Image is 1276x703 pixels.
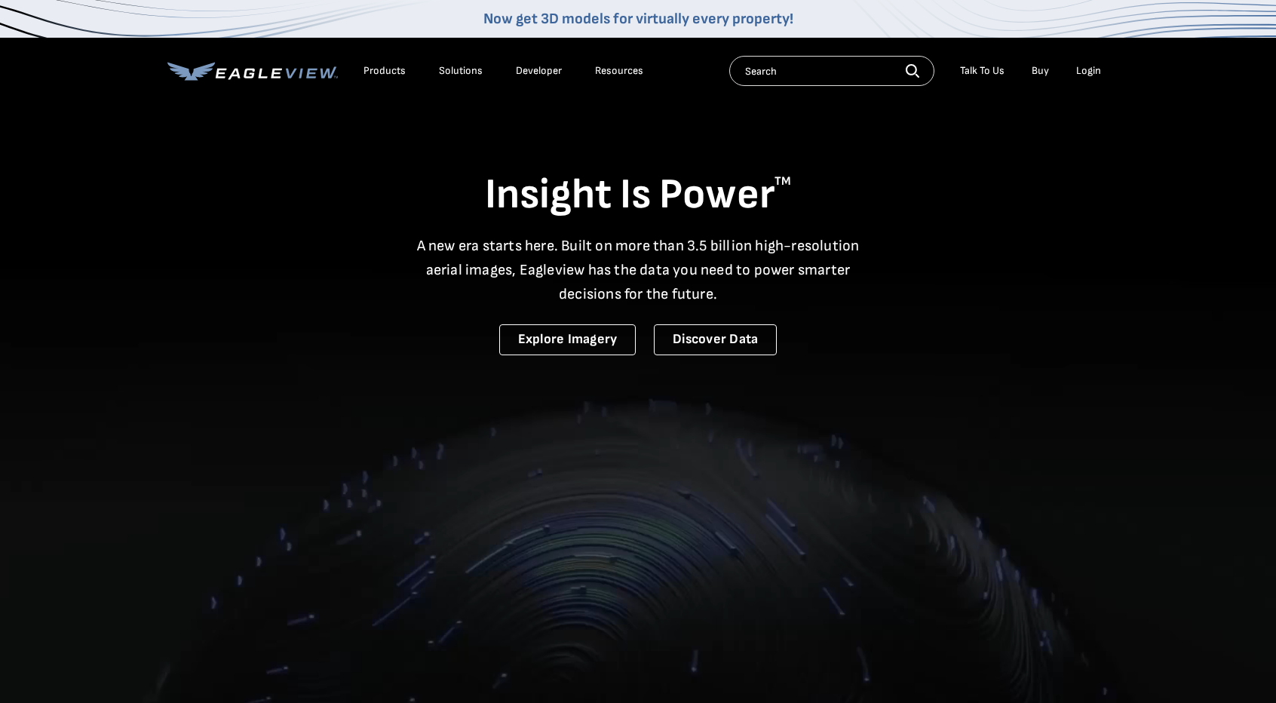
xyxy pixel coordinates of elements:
[960,64,1005,78] div: Talk To Us
[1076,64,1101,78] div: Login
[363,64,406,78] div: Products
[654,324,777,355] a: Discover Data
[483,10,793,28] a: Now get 3D models for virtually every property!
[499,324,636,355] a: Explore Imagery
[167,169,1109,222] h1: Insight Is Power
[774,174,791,189] sup: TM
[729,56,934,86] input: Search
[595,64,643,78] div: Resources
[407,234,869,306] p: A new era starts here. Built on more than 3.5 billion high-resolution aerial images, Eagleview ha...
[439,64,483,78] div: Solutions
[1032,64,1049,78] a: Buy
[516,64,562,78] a: Developer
